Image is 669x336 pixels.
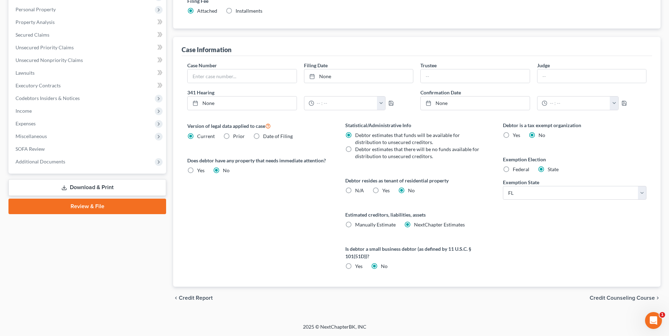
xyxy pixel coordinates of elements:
span: Yes [382,187,390,193]
span: Credit Counseling Course [590,295,655,301]
div: 2025 © NextChapterBK, INC [134,323,536,336]
span: No [381,263,388,269]
span: Yes [513,132,520,138]
label: Filing Date [304,62,328,69]
span: Unsecured Priority Claims [16,44,74,50]
label: 341 Hearing [184,89,417,96]
span: Current [197,133,215,139]
label: Debtor resides as tenant of residential property [345,177,489,184]
button: chevron_left Credit Report [173,295,213,301]
span: Manually Estimate [355,222,396,228]
a: Download & Print [8,179,166,196]
a: Lawsuits [10,67,166,79]
span: Miscellaneous [16,133,47,139]
label: Trustee [420,62,437,69]
span: No [539,132,545,138]
span: Secured Claims [16,32,49,38]
span: Prior [233,133,245,139]
input: -- [537,69,646,83]
label: Version of legal data applied to case [187,122,331,130]
span: Codebtors Insiders & Notices [16,95,80,101]
span: Unsecured Nonpriority Claims [16,57,83,63]
span: Credit Report [179,295,213,301]
span: No [223,167,230,173]
a: Property Analysis [10,16,166,29]
a: Secured Claims [10,29,166,41]
span: Attached [197,8,217,14]
span: Debtor estimates that funds will be available for distribution to unsecured creditors. [355,132,460,145]
a: Unsecured Nonpriority Claims [10,54,166,67]
label: Is debtor a small business debtor (as defined by 11 U.S.C. § 101(51D))? [345,245,489,260]
span: Installments [236,8,262,14]
a: Executory Contracts [10,79,166,92]
label: Confirmation Date [417,89,650,96]
label: Debtor is a tax exempt organization [503,122,646,129]
button: Credit Counseling Course chevron_right [590,295,661,301]
div: Case Information [182,45,231,54]
input: -- : -- [547,97,610,110]
span: Additional Documents [16,158,65,164]
label: Does debtor have any property that needs immediate attention? [187,157,331,164]
input: -- : -- [314,97,377,110]
span: Personal Property [16,6,56,12]
label: Exemption Election [503,156,646,163]
label: Judge [537,62,550,69]
span: SOFA Review [16,146,45,152]
span: State [548,166,559,172]
span: Property Analysis [16,19,55,25]
a: None [421,97,529,110]
a: None [188,97,296,110]
label: Statistical/Administrative Info [345,122,489,129]
label: Exemption State [503,179,539,186]
label: Case Number [187,62,217,69]
label: Estimated creditors, liabilities, assets [345,211,489,218]
i: chevron_right [655,295,661,301]
span: Expenses [16,120,36,126]
span: Date of Filing [263,133,293,139]
span: Yes [355,263,363,269]
iframe: Intercom live chat [645,312,662,329]
a: Unsecured Priority Claims [10,41,166,54]
span: N/A [355,187,364,193]
span: Income [16,108,32,114]
span: Federal [513,166,529,172]
input: -- [421,69,529,83]
input: Enter case number... [188,69,296,83]
i: chevron_left [173,295,179,301]
a: SOFA Review [10,143,166,155]
span: Yes [197,167,205,173]
span: 1 [659,312,665,318]
span: Debtor estimates that there will be no funds available for distribution to unsecured creditors. [355,146,479,159]
a: None [304,69,413,83]
span: No [408,187,415,193]
span: NextChapter Estimates [414,222,465,228]
a: Review & File [8,199,166,214]
span: Executory Contracts [16,82,61,88]
span: Lawsuits [16,70,35,76]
